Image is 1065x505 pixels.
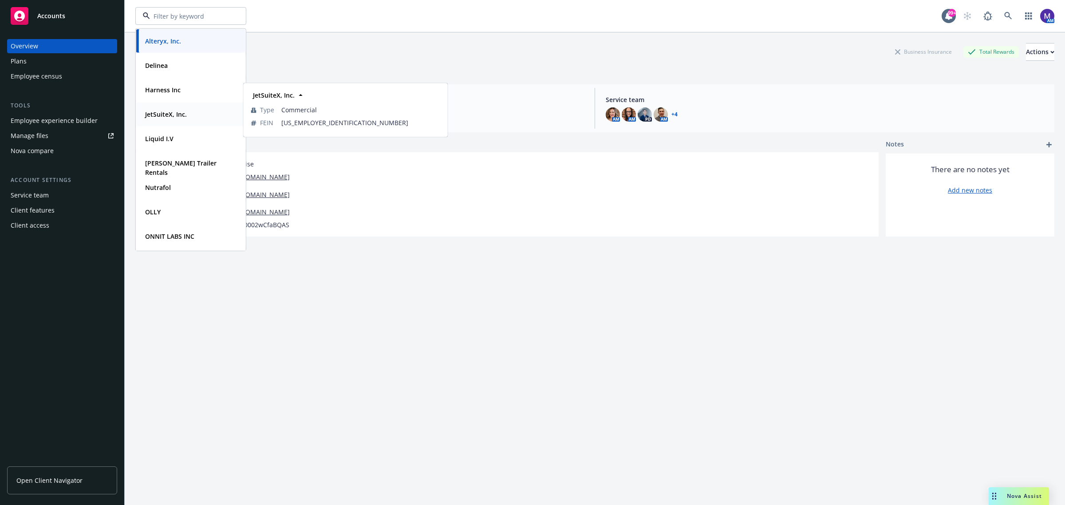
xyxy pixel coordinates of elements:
a: Add new notes [948,185,992,195]
span: 0018X00002wCfaBQAS [223,220,289,229]
strong: ONNIT LABS INC [145,232,194,241]
span: Accounts [37,12,65,20]
a: Employee experience builder [7,114,117,128]
span: There are no notes yet [931,164,1010,175]
div: Drag to move [989,487,1000,505]
div: Client features [11,203,55,217]
div: Service team [11,188,49,202]
div: Nova compare [11,144,54,158]
button: Actions [1026,43,1054,61]
div: Account settings [7,176,117,185]
div: Business Insurance [891,46,956,57]
div: Employee experience builder [11,114,98,128]
div: Actions [1026,43,1054,60]
a: +4 [671,112,678,117]
strong: JetSuiteX, Inc. [145,110,187,118]
button: Nova Assist [989,487,1049,505]
span: Nova Assist [1007,492,1042,500]
strong: OLLY [145,208,161,216]
a: Client access [7,218,117,233]
img: photo [638,107,652,122]
strong: JetSuiteX, Inc. [253,91,295,99]
a: Start snowing [958,7,976,25]
img: photo [622,107,636,122]
a: Search [999,7,1017,25]
div: Employee census [11,69,62,83]
span: Type [260,105,274,114]
a: [URL][DOMAIN_NAME] [223,207,290,217]
a: Manage files [7,129,117,143]
a: Accounts [7,4,117,28]
span: Commercial [281,105,440,114]
div: 99+ [948,9,956,17]
a: Client features [7,203,117,217]
div: Tools [7,101,117,110]
div: Overview [11,39,38,53]
strong: Liquid I.V [145,134,174,143]
img: photo [606,107,620,122]
img: photo [1040,9,1054,23]
a: [URL][DOMAIN_NAME] [223,190,290,199]
a: Switch app [1020,7,1037,25]
strong: Harness Inc [145,86,181,94]
img: photo [654,107,668,122]
div: Manage files [11,129,48,143]
strong: [PERSON_NAME] Trailer Rentals [145,159,217,177]
a: Service team [7,188,117,202]
a: Overview [7,39,117,53]
span: Service team [606,95,1047,104]
div: Client access [11,218,49,233]
strong: Delinea [145,61,168,70]
a: Plans [7,54,117,68]
span: Notes [886,139,904,150]
a: Nova compare [7,144,117,158]
strong: Alteryx, Inc. [145,37,181,45]
strong: Nutrafol [145,183,171,192]
a: add [1044,139,1054,150]
a: Employee census [7,69,117,83]
span: Open Client Navigator [16,476,83,485]
a: [URL][DOMAIN_NAME] [223,172,290,181]
div: Total Rewards [963,46,1019,57]
a: Report a Bug [979,7,997,25]
input: Filter by keyword [150,12,228,21]
div: Plans [11,54,27,68]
